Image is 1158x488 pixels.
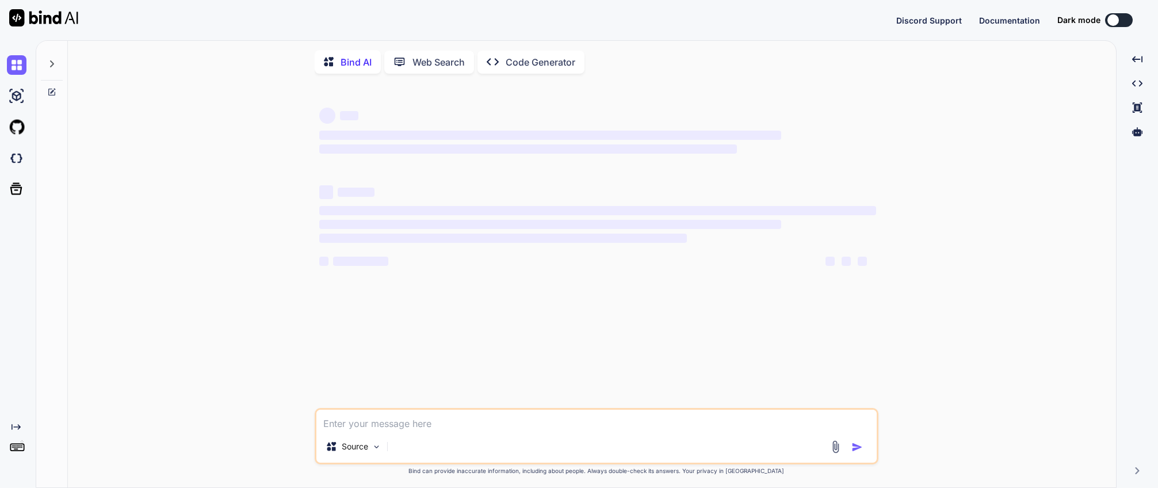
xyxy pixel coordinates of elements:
button: Documentation [979,14,1040,26]
span: ‌ [319,206,876,215]
img: ai-studio [7,86,26,106]
span: ‌ [319,108,335,124]
img: Bind AI [9,9,78,26]
span: ‌ [319,220,781,229]
p: Bind can provide inaccurate information, including about people. Always double-check its answers.... [315,467,878,475]
span: ‌ [319,257,328,266]
span: ‌ [319,131,781,140]
span: ‌ [338,188,374,197]
img: icon [851,441,863,453]
button: Discord Support [896,14,962,26]
img: Pick Models [372,442,381,452]
span: Dark mode [1057,14,1100,26]
span: ‌ [825,257,835,266]
img: attachment [829,440,842,453]
span: Discord Support [896,16,962,25]
span: ‌ [842,257,851,266]
span: ‌ [340,111,358,120]
span: ‌ [858,257,867,266]
span: ‌ [333,257,388,266]
p: Bind AI [341,55,372,69]
span: ‌ [319,234,687,243]
span: ‌ [319,144,737,154]
span: ‌ [319,185,333,199]
p: Source [342,441,368,452]
span: Documentation [979,16,1040,25]
img: chat [7,55,26,75]
img: darkCloudIdeIcon [7,148,26,168]
p: Code Generator [506,55,575,69]
img: githubLight [7,117,26,137]
p: Web Search [412,55,465,69]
